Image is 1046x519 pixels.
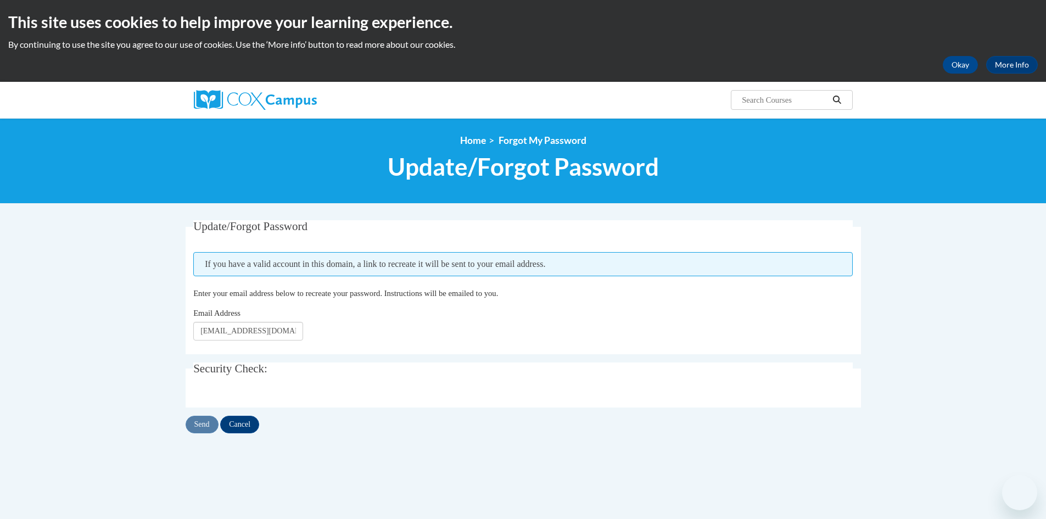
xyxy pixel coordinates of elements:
[193,322,303,341] input: Email
[943,56,978,74] button: Okay
[1002,475,1037,510] iframe: Button to launch messaging window
[388,152,659,181] span: Update/Forgot Password
[193,362,267,375] span: Security Check:
[194,90,402,110] a: Cox Campus
[460,135,486,146] a: Home
[220,416,259,433] input: Cancel
[193,220,307,233] span: Update/Forgot Password
[829,93,845,107] button: Search
[194,90,317,110] img: Cox Campus
[193,309,240,317] span: Email Address
[8,11,1038,33] h2: This site uses cookies to help improve your learning experience.
[193,289,498,298] span: Enter your email address below to recreate your password. Instructions will be emailed to you.
[193,252,853,276] span: If you have a valid account in this domain, a link to recreate it will be sent to your email addr...
[8,38,1038,51] p: By continuing to use the site you agree to our use of cookies. Use the ‘More info’ button to read...
[741,93,829,107] input: Search Courses
[499,135,586,146] span: Forgot My Password
[986,56,1038,74] a: More Info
